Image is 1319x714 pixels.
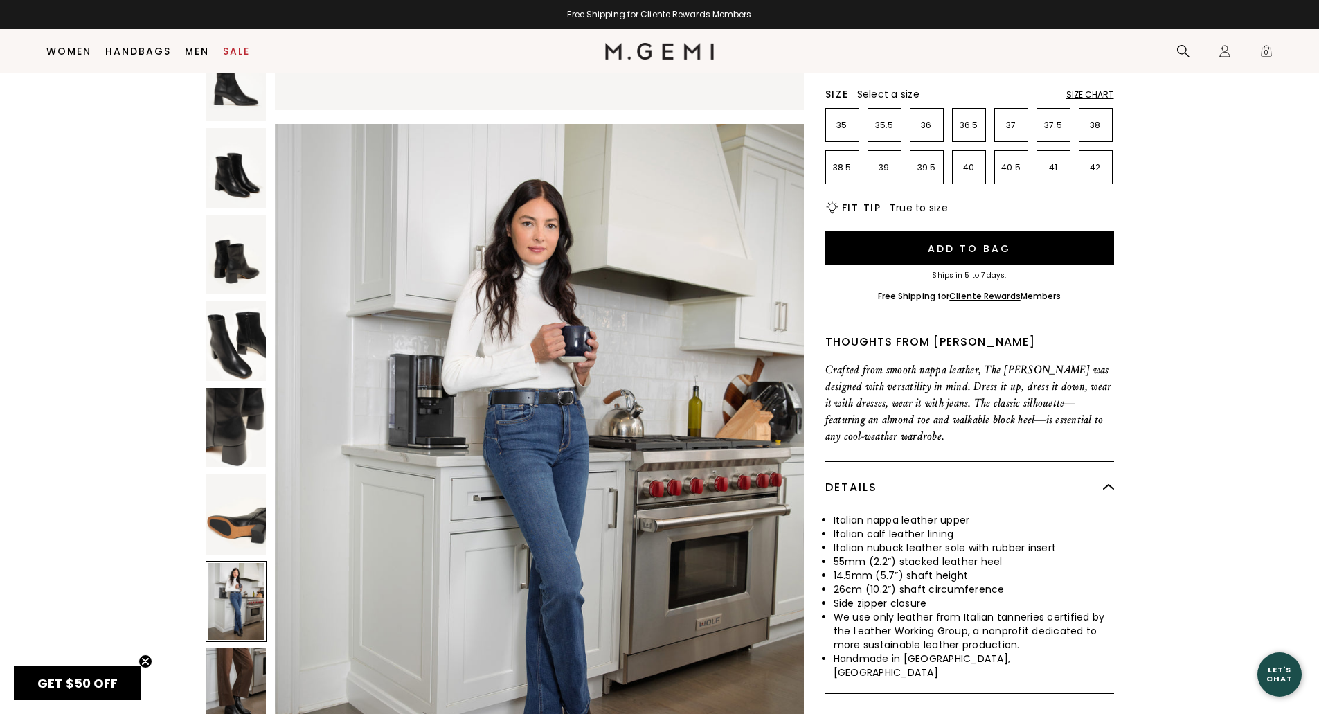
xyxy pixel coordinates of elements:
p: 38 [1079,120,1112,131]
p: 39.5 [910,162,943,173]
p: 40.5 [995,162,1028,173]
p: Crafted from smooth nappa leather, The [PERSON_NAME] was designed with versatility in mind. Dress... [825,362,1114,445]
p: 35.5 [868,120,901,131]
li: We use only leather from Italian tanneries certified by the Leather Working Group, a nonprofit de... [834,610,1114,652]
li: 55mm (2.2”) stacked leather heel [834,555,1114,569]
span: 0 [1259,47,1273,61]
p: 37 [995,120,1028,131]
img: The Cristina [206,42,266,121]
div: Details [825,462,1114,513]
p: 36.5 [953,120,985,131]
li: Italian nubuck leather sole with rubber insert [834,541,1114,555]
li: Handmade in [GEOGRAPHIC_DATA], [GEOGRAPHIC_DATA] [834,652,1114,679]
p: 37.5 [1037,120,1070,131]
div: Thoughts from [PERSON_NAME] [825,334,1114,350]
p: 42 [1079,162,1112,173]
img: The Cristina [206,215,266,294]
a: Sale [223,46,250,57]
a: Cliente Rewards [949,290,1021,302]
p: 35 [826,120,859,131]
button: Close teaser [138,654,152,668]
div: Free Shipping for Members [878,291,1061,302]
li: 26cm (10.2”) shaft circumference [834,582,1114,596]
span: True to size [890,201,948,215]
li: Italian calf leather lining [834,527,1114,541]
li: Side zipper closure [834,596,1114,610]
button: Add to Bag [825,231,1114,265]
div: GET $50 OFFClose teaser [14,666,141,700]
img: The Cristina [206,128,266,208]
a: Men [185,46,209,57]
a: Women [46,46,91,57]
div: Ships in 5 to 7 days. [825,271,1114,280]
img: The Cristina [206,389,266,468]
h2: Fit Tip [842,202,881,213]
p: 38.5 [826,162,859,173]
p: 36 [910,120,943,131]
img: The Cristina [206,301,266,381]
div: Let's Chat [1257,666,1302,683]
p: 39 [868,162,901,173]
span: GET $50 OFF [37,675,118,692]
img: The Cristina [206,475,266,555]
span: Select a size [857,87,919,101]
p: 41 [1037,162,1070,173]
p: 40 [953,162,985,173]
img: M.Gemi [605,43,714,60]
li: 14.5mm (5.7”) shaft height [834,569,1114,582]
div: Size Chart [1066,89,1114,100]
a: Handbags [105,46,171,57]
li: Italian nappa leather upper [834,513,1114,527]
h2: Size [825,89,849,100]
